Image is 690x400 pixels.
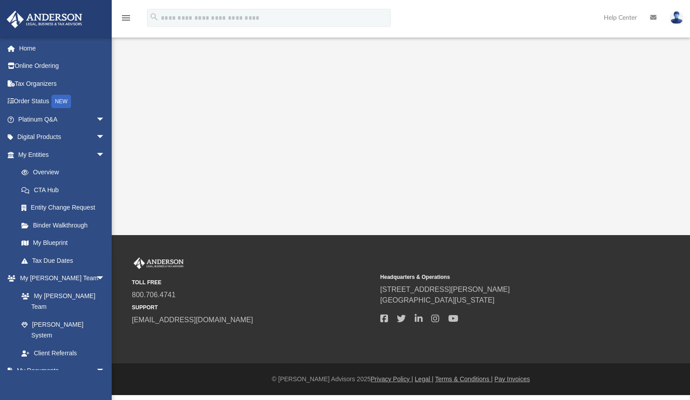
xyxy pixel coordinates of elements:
[4,11,85,28] img: Anderson Advisors Platinum Portal
[13,252,118,269] a: Tax Due Dates
[6,57,118,75] a: Online Ordering
[380,273,623,281] small: Headquarters & Operations
[6,39,118,57] a: Home
[96,110,114,129] span: arrow_drop_down
[371,375,413,383] a: Privacy Policy |
[132,291,176,299] a: 800.706.4741
[132,278,374,286] small: TOLL FREE
[132,303,374,312] small: SUPPORT
[121,13,131,23] i: menu
[13,164,118,181] a: Overview
[13,181,118,199] a: CTA Hub
[13,316,114,344] a: [PERSON_NAME] System
[51,95,71,108] div: NEW
[13,234,114,252] a: My Blueprint
[6,93,118,111] a: Order StatusNEW
[13,344,114,362] a: Client Referrals
[6,128,118,146] a: Digital Productsarrow_drop_down
[96,362,114,380] span: arrow_drop_down
[13,287,109,316] a: My [PERSON_NAME] Team
[380,296,495,304] a: [GEOGRAPHIC_DATA][US_STATE]
[6,362,114,380] a: My Documentsarrow_drop_down
[132,257,185,269] img: Anderson Advisors Platinum Portal
[112,375,690,384] div: © [PERSON_NAME] Advisors 2025
[670,11,683,24] img: User Pic
[121,17,131,23] a: menu
[494,375,530,383] a: Pay Invoices
[149,12,159,22] i: search
[6,110,118,128] a: Platinum Q&Aarrow_drop_down
[6,146,118,164] a: My Entitiesarrow_drop_down
[435,375,493,383] a: Terms & Conditions |
[96,128,114,147] span: arrow_drop_down
[13,199,118,217] a: Entity Change Request
[132,316,253,324] a: [EMAIL_ADDRESS][DOMAIN_NAME]
[96,146,114,164] span: arrow_drop_down
[6,269,114,287] a: My [PERSON_NAME] Teamarrow_drop_down
[380,286,510,293] a: [STREET_ADDRESS][PERSON_NAME]
[415,375,433,383] a: Legal |
[96,269,114,288] span: arrow_drop_down
[13,216,118,234] a: Binder Walkthrough
[6,75,118,93] a: Tax Organizers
